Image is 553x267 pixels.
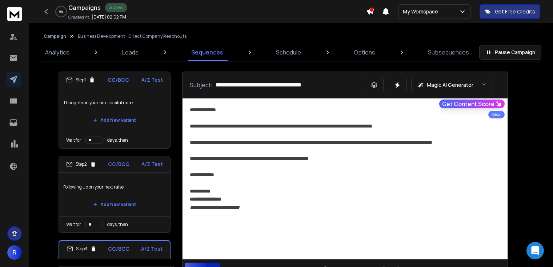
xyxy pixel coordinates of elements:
[63,177,166,197] p: Following up on your next raise
[495,8,535,15] p: Get Free Credits
[44,33,66,39] button: Campaign
[118,44,143,61] a: Leads
[191,48,223,57] p: Sequences
[187,44,228,61] a: Sequences
[7,245,22,260] button: R
[427,81,473,89] p: Magic AI Generator
[63,93,166,113] p: Thoughts on your next capital raise
[276,48,301,57] p: Schedule
[141,76,163,84] p: A/Z Test
[272,44,305,61] a: Schedule
[424,44,473,61] a: Subsequences
[349,44,380,61] a: Options
[7,7,22,21] img: logo
[108,161,129,168] p: CC/BCC
[479,45,541,60] button: Pause Campaign
[526,242,544,259] div: Open Intercom Messenger
[428,48,469,57] p: Subsequences
[141,161,163,168] p: A/Z Test
[107,222,128,227] p: days, then
[59,72,171,149] li: Step1CC/BCCA/Z TestThoughts on your next capital raiseAdd New VariantWait fordays, then
[439,100,505,108] button: Get Content Score
[87,113,142,128] button: Add New Variant
[105,3,127,12] div: Active
[403,8,441,15] p: My Workspace
[59,156,171,233] li: Step2CC/BCCA/Z TestFollowing up on your next raiseAdd New VariantWait fordays, then
[45,48,69,57] p: Analytics
[66,161,96,167] div: Step 2
[411,78,493,92] button: Magic AI Generator
[488,111,505,118] div: Beta
[354,48,375,57] p: Options
[122,48,139,57] p: Leads
[68,15,90,20] p: Created At:
[59,9,63,14] p: 0 %
[68,3,101,12] h1: Campaigns
[66,77,95,83] div: Step 1
[190,81,213,89] p: Subject:
[66,222,81,227] p: Wait for
[78,33,187,39] p: Business Development - Direct Company Reachouts
[66,137,81,143] p: Wait for
[480,4,540,19] button: Get Free Credits
[141,245,163,252] p: A/Z Test
[87,197,142,212] button: Add New Variant
[108,245,129,252] p: CC/BCC
[41,44,74,61] a: Analytics
[107,137,128,143] p: days, then
[108,76,129,84] p: CC/BCC
[67,246,97,252] div: Step 3
[92,14,126,20] p: [DATE] 02:02 PM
